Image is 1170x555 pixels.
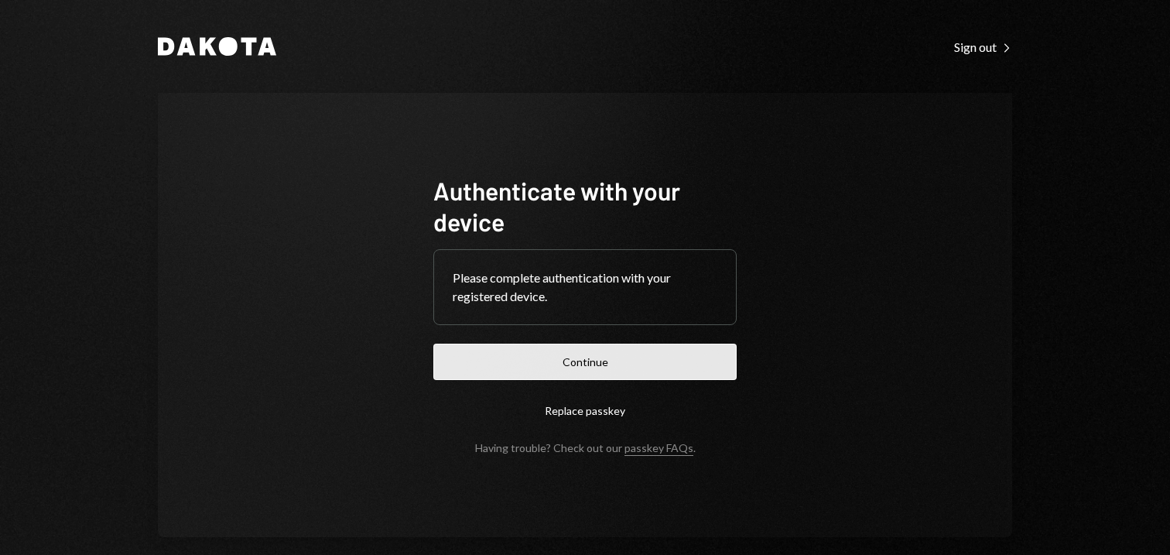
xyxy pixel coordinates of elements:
button: Continue [433,344,737,380]
div: Sign out [954,39,1012,55]
h1: Authenticate with your device [433,175,737,237]
a: passkey FAQs [624,441,693,456]
div: Please complete authentication with your registered device. [453,269,717,306]
div: Having trouble? Check out our . [475,441,696,454]
button: Replace passkey [433,392,737,429]
a: Sign out [954,38,1012,55]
